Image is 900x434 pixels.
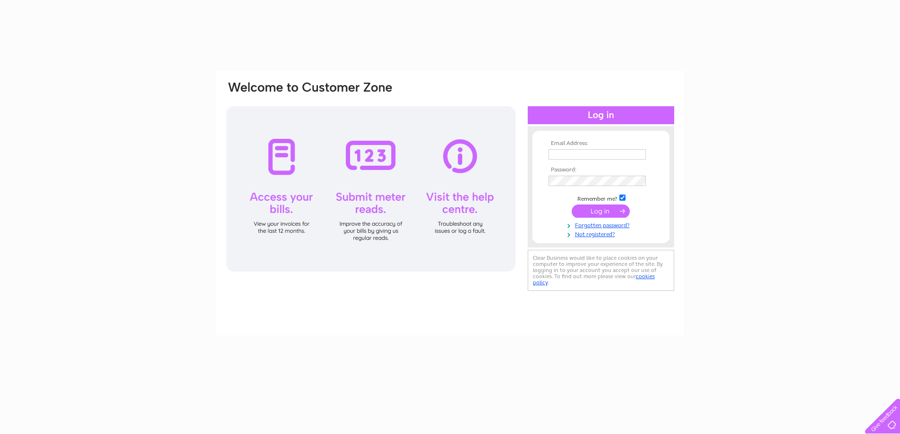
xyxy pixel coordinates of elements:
[549,229,656,238] a: Not registered?
[546,167,656,173] th: Password:
[572,204,630,218] input: Submit
[546,140,656,147] th: Email Address:
[528,250,674,291] div: Clear Business would like to place cookies on your computer to improve your experience of the sit...
[546,193,656,203] td: Remember me?
[533,273,655,286] a: cookies policy
[549,220,656,229] a: Forgotten password?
